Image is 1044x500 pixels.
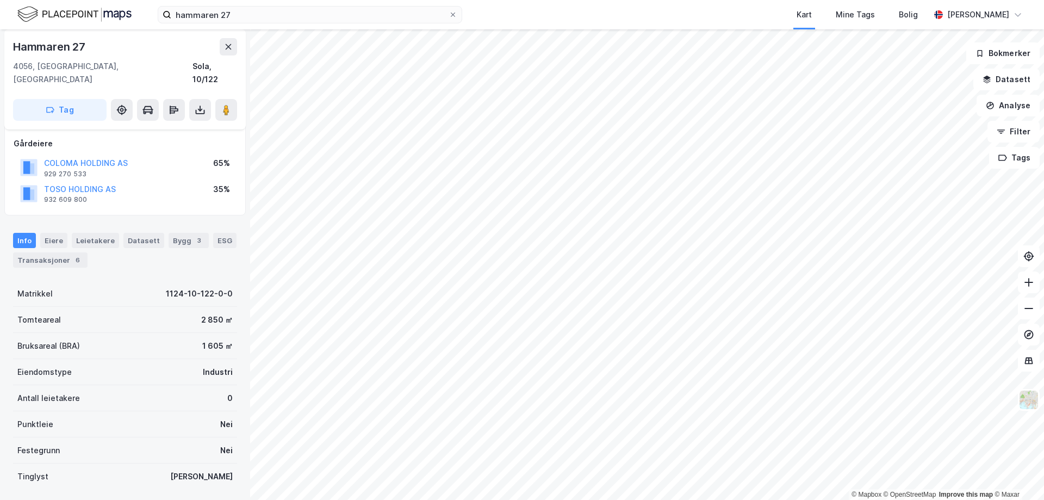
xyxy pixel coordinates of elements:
[899,8,918,21] div: Bolig
[44,170,86,178] div: 929 270 533
[220,418,233,431] div: Nei
[17,313,61,326] div: Tomteareal
[1018,390,1039,410] img: Z
[973,69,1040,90] button: Datasett
[203,366,233,379] div: Industri
[13,60,192,86] div: 4056, [GEOGRAPHIC_DATA], [GEOGRAPHIC_DATA]
[17,392,80,405] div: Antall leietakere
[44,195,87,204] div: 932 609 800
[123,233,164,248] div: Datasett
[13,252,88,268] div: Transaksjoner
[977,95,1040,116] button: Analyse
[939,491,993,498] a: Improve this map
[987,121,1040,143] button: Filter
[201,313,233,326] div: 2 850 ㎡
[202,339,233,353] div: 1 605 ㎡
[990,448,1044,500] iframe: Chat Widget
[40,233,67,248] div: Eiere
[989,147,1040,169] button: Tags
[17,366,72,379] div: Eiendomstype
[884,491,936,498] a: OpenStreetMap
[227,392,233,405] div: 0
[836,8,875,21] div: Mine Tags
[797,8,812,21] div: Kart
[17,5,132,24] img: logo.f888ab2527a4732fd821a326f86c7f29.svg
[17,444,60,457] div: Festegrunn
[72,255,83,266] div: 6
[194,235,204,246] div: 3
[220,444,233,457] div: Nei
[13,38,88,55] div: Hammaren 27
[852,491,881,498] a: Mapbox
[17,287,53,300] div: Matrikkel
[17,418,53,431] div: Punktleie
[213,183,230,196] div: 35%
[213,157,230,170] div: 65%
[14,137,237,150] div: Gårdeiere
[13,233,36,248] div: Info
[17,470,48,483] div: Tinglyst
[170,470,233,483] div: [PERSON_NAME]
[966,42,1040,64] button: Bokmerker
[13,99,107,121] button: Tag
[990,448,1044,500] div: Kontrollprogram for chat
[213,233,237,248] div: ESG
[166,287,233,300] div: 1124-10-122-0-0
[17,339,80,353] div: Bruksareal (BRA)
[72,233,119,248] div: Leietakere
[169,233,209,248] div: Bygg
[192,60,237,86] div: Sola, 10/122
[947,8,1009,21] div: [PERSON_NAME]
[171,7,449,23] input: Søk på adresse, matrikkel, gårdeiere, leietakere eller personer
